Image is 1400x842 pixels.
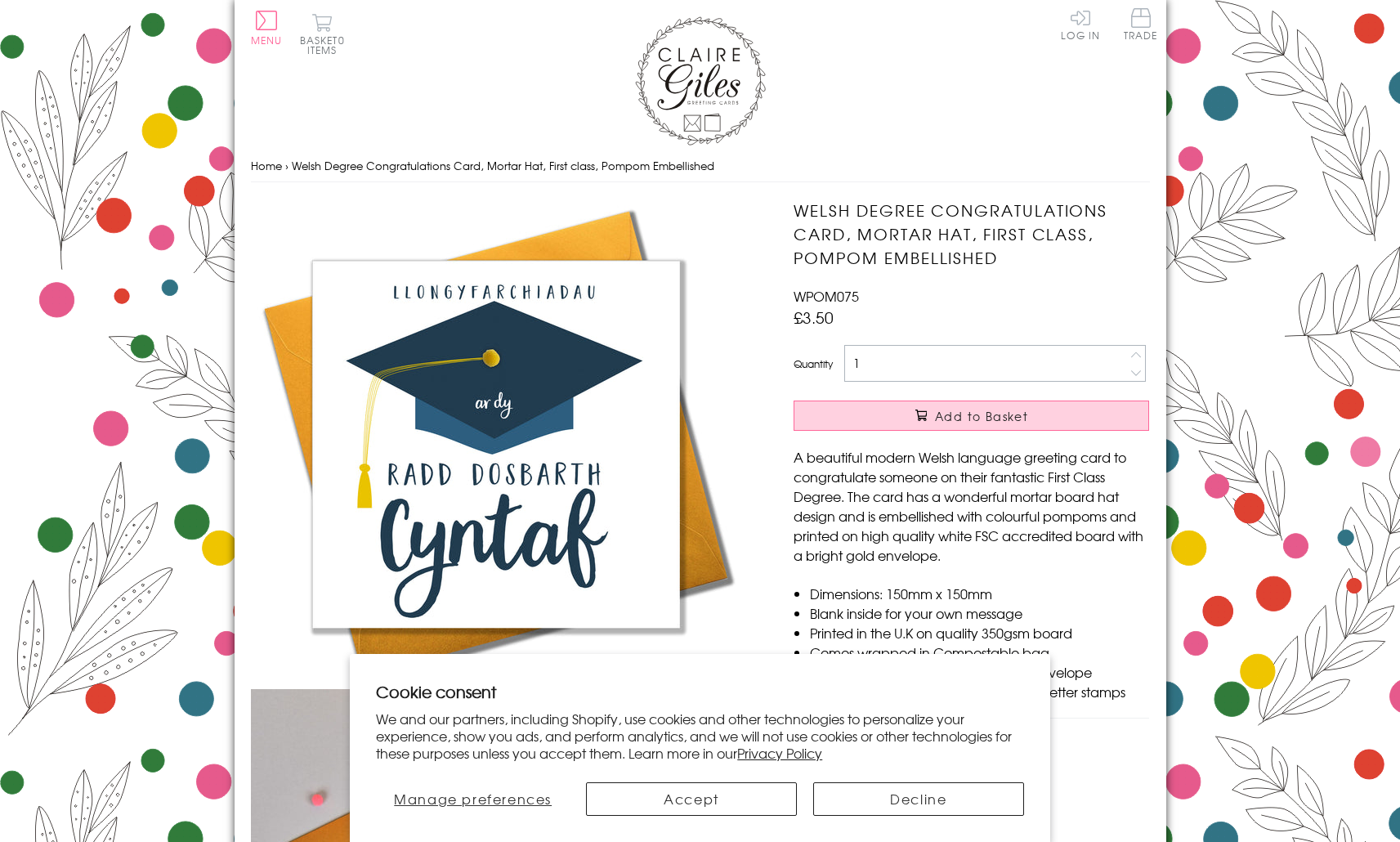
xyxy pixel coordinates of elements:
button: Add to Basket [794,401,1149,431]
p: We and our partners, including Shopify, use cookies and other technologies to personalize your ex... [376,710,1024,761]
li: Blank inside for your own message [810,603,1149,623]
button: Accept [586,782,797,816]
span: Trade [1124,8,1158,40]
span: Menu [251,33,283,47]
a: Home [251,158,282,173]
h2: Cookie consent [376,680,1024,703]
li: Comes wrapped in Compostable bag [810,643,1149,662]
span: Manage preferences [394,789,552,808]
a: Privacy Policy [737,743,822,763]
span: Welsh Degree Congratulations Card, Mortar Hat, First class, Pompom Embellished [292,158,714,173]
label: Quantity [794,356,833,371]
h1: Welsh Degree Congratulations Card, Mortar Hat, First class, Pompom Embellished [794,199,1149,269]
button: Menu [251,11,283,45]
a: Trade [1124,8,1158,43]
span: £3.50 [794,306,834,329]
li: Dimensions: 150mm x 150mm [810,584,1149,603]
span: › [285,158,288,173]
nav: breadcrumbs [251,150,1150,183]
p: A beautiful modern Welsh language greeting card to congratulate someone on their fantastic First ... [794,447,1149,565]
button: Decline [813,782,1024,816]
span: 0 items [307,33,345,57]
li: Printed in the U.K on quality 350gsm board [810,623,1149,643]
button: Manage preferences [376,782,570,816]
span: WPOM075 [794,286,859,306]
span: Add to Basket [935,408,1028,424]
img: Claire Giles Greetings Cards [635,16,766,146]
button: Basket0 items [300,13,345,55]
a: Log In [1061,8,1100,40]
img: Welsh Degree Congratulations Card, Mortar Hat, First class, Pompom Embellished [251,199,741,689]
